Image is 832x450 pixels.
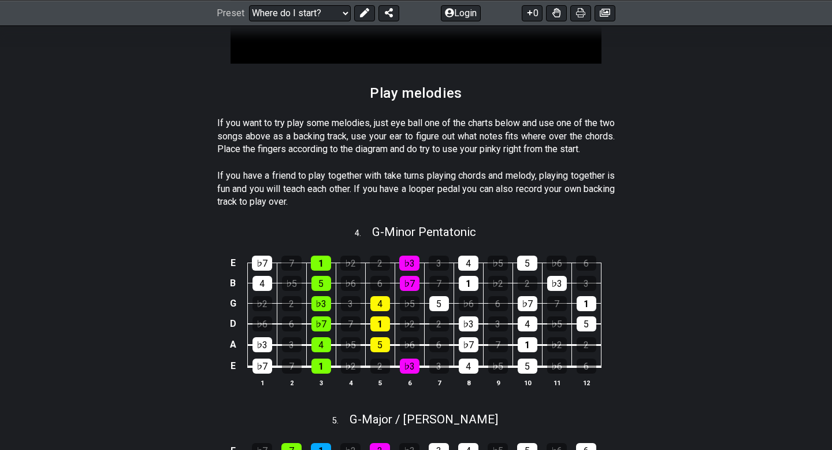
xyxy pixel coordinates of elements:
[518,316,537,331] div: 4
[370,296,390,311] div: 4
[217,117,615,156] p: If you want to try play some melodies, just eye ball one of the charts below and use one of the t...
[547,256,567,271] div: ♭6
[370,316,390,331] div: 1
[518,276,537,291] div: 2
[372,225,476,239] span: G - Minor Pentatonic
[518,296,537,311] div: ♭7
[577,359,596,374] div: 6
[577,276,596,291] div: 3
[395,377,424,389] th: 6
[252,296,272,311] div: ♭2
[247,377,277,389] th: 1
[488,276,508,291] div: ♭2
[252,276,272,291] div: 4
[429,316,449,331] div: 2
[370,256,390,271] div: 2
[400,359,419,374] div: ♭3
[226,313,240,334] td: D
[400,337,419,352] div: ♭6
[341,359,361,374] div: ♭2
[282,316,302,331] div: 6
[512,377,542,389] th: 10
[459,276,478,291] div: 1
[518,337,537,352] div: 1
[341,337,361,352] div: ♭5
[517,256,537,271] div: 5
[547,316,567,331] div: ♭5
[399,256,419,271] div: ♭3
[429,256,449,271] div: 3
[483,377,512,389] th: 9
[429,276,449,291] div: 7
[429,359,449,374] div: 3
[400,276,419,291] div: ♭7
[429,296,449,311] div: 5
[311,337,331,352] div: 4
[459,296,478,311] div: ♭6
[252,337,272,352] div: ♭3
[282,337,302,352] div: 3
[547,276,567,291] div: ♭3
[341,276,361,291] div: ♭6
[547,337,567,352] div: ♭2
[226,334,240,356] td: A
[336,377,365,389] th: 4
[249,5,351,21] select: Preset
[217,8,244,19] span: Preset
[577,316,596,331] div: 5
[341,316,361,331] div: 7
[370,276,390,291] div: 6
[226,253,240,274] td: E
[332,415,350,427] span: 5 .
[488,359,508,374] div: ♭5
[341,296,361,311] div: 3
[400,296,419,311] div: ♭5
[488,296,508,311] div: 6
[370,359,390,374] div: 2
[277,377,306,389] th: 2
[577,337,596,352] div: 2
[546,5,567,21] button: Toggle Dexterity for all fretkits
[576,256,596,271] div: 6
[281,256,302,271] div: 7
[424,377,454,389] th: 7
[577,296,596,311] div: 1
[571,377,601,389] th: 12
[459,316,478,331] div: ♭3
[488,256,508,271] div: ♭5
[400,316,419,331] div: ♭2
[365,377,395,389] th: 5
[454,377,483,389] th: 8
[226,273,240,293] td: B
[547,296,567,311] div: 7
[282,359,302,374] div: 7
[282,296,302,311] div: 2
[370,337,390,352] div: 5
[282,276,302,291] div: ♭5
[595,5,615,21] button: Create image
[378,5,399,21] button: Share Preset
[488,316,508,331] div: 3
[459,359,478,374] div: 4
[311,359,331,374] div: 1
[522,5,543,21] button: 0
[459,337,478,352] div: ♭7
[542,377,571,389] th: 11
[217,169,615,208] p: If you have a friend to play together with take turns playing chords and melody, playing together...
[252,359,272,374] div: ♭7
[226,293,240,313] td: G
[370,87,462,99] h2: Play melodies
[252,256,272,271] div: ♭7
[547,359,567,374] div: ♭6
[355,227,372,240] span: 4 .
[306,377,336,389] th: 3
[354,5,375,21] button: Edit Preset
[311,296,331,311] div: ♭3
[350,412,498,426] span: G - Major / [PERSON_NAME]
[458,256,478,271] div: 4
[311,316,331,331] div: ♭7
[226,355,240,377] td: E
[429,337,449,352] div: 6
[311,256,331,271] div: 1
[488,337,508,352] div: 7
